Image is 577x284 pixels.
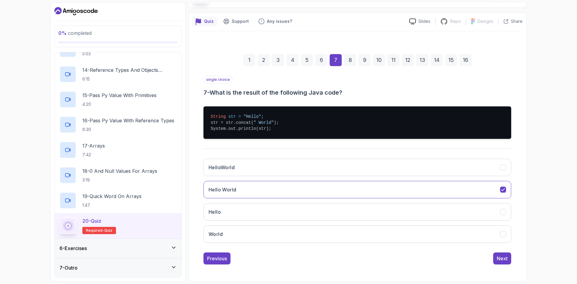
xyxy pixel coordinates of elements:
p: Support [232,18,249,24]
div: 4 [286,54,298,66]
p: 4:20 [82,101,157,107]
div: 6 [315,54,327,66]
p: 15 - Pass Py Value With Primitives [82,92,157,99]
h3: 6 - Exercises [60,245,87,252]
button: HelloWorld [203,159,511,176]
div: 3 [272,54,284,66]
div: Next [497,255,508,262]
span: str [228,114,236,119]
button: World [203,225,511,243]
a: Slides [405,18,435,25]
p: 18 - 0 And Null Values For Arrays [82,167,157,175]
p: 1:47 [82,202,142,208]
button: quiz button [192,17,217,26]
div: 11 [387,54,399,66]
div: 2 [258,54,270,66]
span: = [238,114,241,119]
button: Next [493,252,511,264]
div: 8 [344,54,356,66]
div: 13 [416,54,428,66]
button: 15-Pass Py Value With Primitives4:20 [60,91,177,108]
span: completed [58,30,92,36]
p: 14 - Reference Types And Objects Diferences [82,66,177,74]
p: Share [511,18,523,24]
button: 19-Quick Word On Arrays1:47 [60,192,177,209]
p: single choice [203,76,233,84]
button: Feedback button [255,17,296,26]
div: 1 [243,54,255,66]
button: 16-Pass Py Value With Reference Types6:30 [60,116,177,133]
div: 12 [402,54,414,66]
p: 5:03 [82,51,157,57]
h3: World [209,231,223,238]
div: 9 [359,54,371,66]
span: " World" [254,120,274,125]
div: Previous [207,255,227,262]
p: Repo [450,18,461,24]
button: Hello World [203,181,511,198]
button: Previous [203,252,230,264]
div: 5 [301,54,313,66]
span: quiz [104,228,112,233]
button: 7-Outro [55,258,182,277]
a: Dashboard [54,6,98,16]
button: Hello [203,203,511,221]
span: 0 % [58,30,67,36]
p: Designs [478,18,493,24]
p: 19 - Quick Word On Arrays [82,193,142,200]
button: Support button [220,17,252,26]
p: Any issues? [267,18,292,24]
h3: Hello World [209,186,236,193]
p: 20 - Quiz [82,217,101,224]
p: 16 - Pass Py Value With Reference Types [82,117,174,124]
div: 15 [445,54,457,66]
button: 17-Arrays7:42 [60,142,177,158]
h3: Hello [209,208,221,215]
div: 16 [459,54,472,66]
span: Required- [86,228,104,233]
p: Slides [418,18,430,24]
button: Share [498,18,523,24]
h3: HelloWorld [209,164,235,171]
p: 7:42 [82,152,105,158]
button: 18-0 And Null Values For Arrays3:19 [60,167,177,184]
span: "Hello" [243,114,261,119]
div: 14 [431,54,443,66]
div: 7 [330,54,342,66]
p: 3:19 [82,177,157,183]
h3: 7 - Outro [60,264,78,271]
button: 20-QuizRequired-quiz [60,217,177,234]
h3: 7 - What is the result of the following Java code? [203,88,511,97]
p: 6:15 [82,76,177,82]
p: Quiz [204,18,214,24]
button: 14-Reference Types And Objects Diferences6:15 [60,66,177,83]
p: 17 - Arrays [82,142,105,149]
pre: ; str = str.concat( ); System.out.println(str); [203,106,511,139]
span: String [211,114,226,119]
button: 6-Exercises [55,239,182,258]
p: 6:30 [82,127,174,133]
div: 10 [373,54,385,66]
